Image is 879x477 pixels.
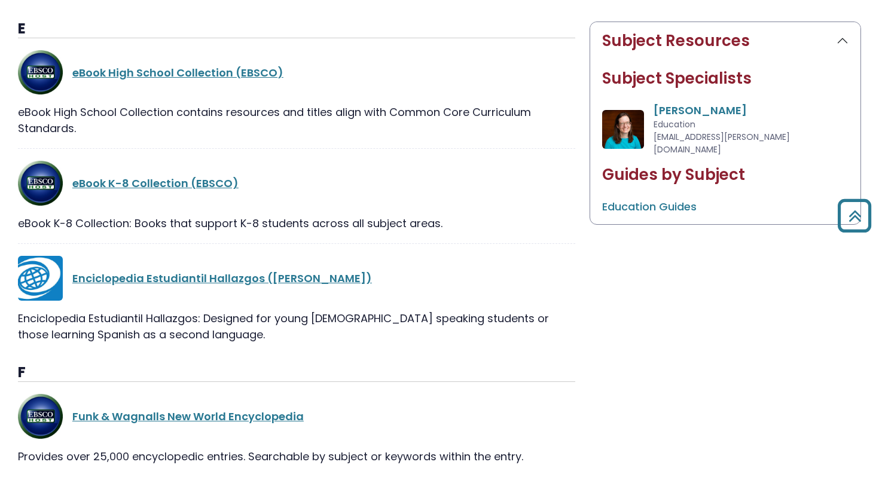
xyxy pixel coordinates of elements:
[590,22,860,60] button: Subject Resources
[18,215,575,231] div: eBook K-8 Collection: Books that support K-8 students across all subject areas.
[18,20,575,38] h3: E
[654,103,747,118] a: [PERSON_NAME]
[833,204,876,227] a: Back to Top
[18,364,575,382] h3: F
[654,118,695,130] span: Education
[72,409,304,424] a: Funk & Wagnalls New World Encyclopedia
[18,310,575,343] p: Enciclopedia Estudiantil Hallazgos: Designed for young [DEMOGRAPHIC_DATA] speaking students or th...
[18,448,575,464] div: Provides over 25,000 encyclopedic entries. Searchable by subject or keywords within the entry.
[72,271,372,286] a: Enciclopedia Estudiantil Hallazgos ([PERSON_NAME])
[602,69,849,88] h2: Subject Specialists
[602,110,644,149] img: Katherine Swart Van Hof
[654,131,790,155] span: [EMAIL_ADDRESS][PERSON_NAME][DOMAIN_NAME]
[18,104,575,136] div: eBook High School Collection contains resources and titles align with Common Core Curriculum Stan...
[72,176,239,191] a: eBook K-8 Collection (EBSCO)
[72,65,283,80] a: eBook High School Collection (EBSCO)
[602,166,849,184] h2: Guides by Subject
[602,199,697,214] a: Education Guides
